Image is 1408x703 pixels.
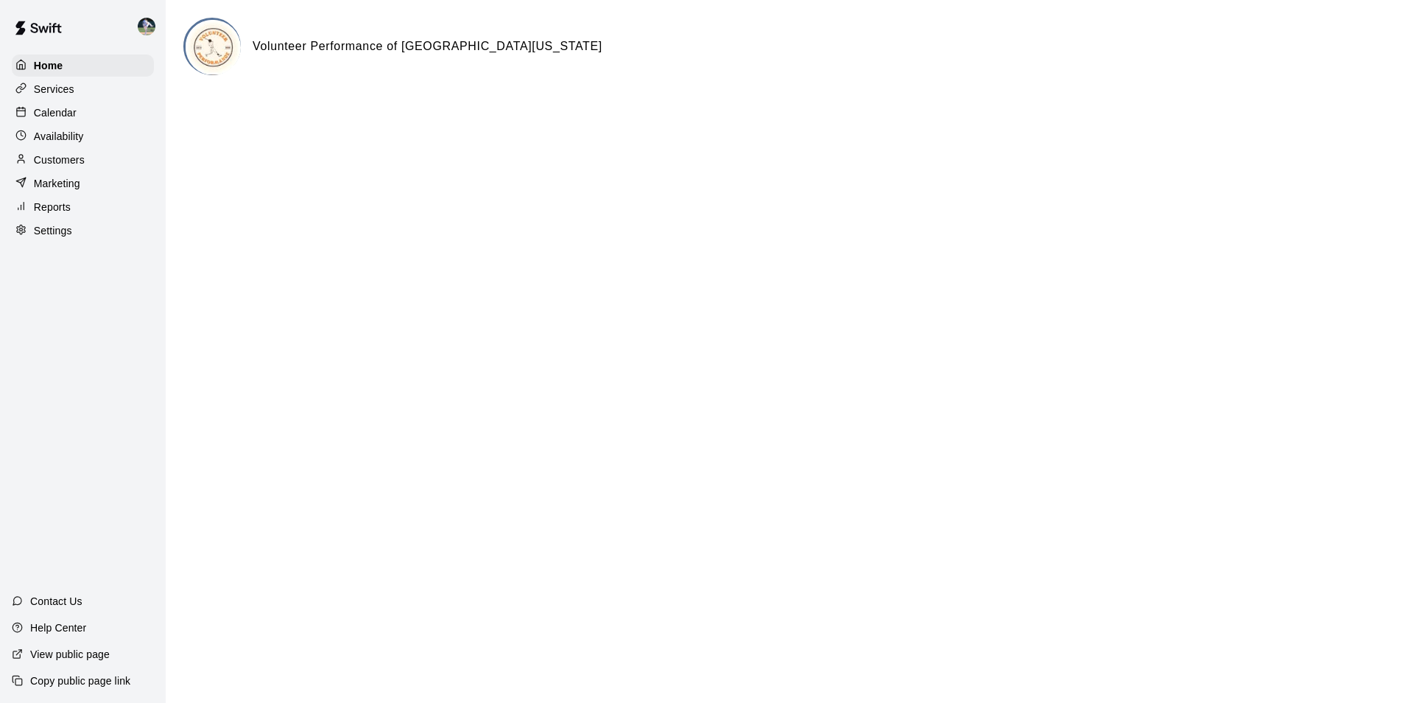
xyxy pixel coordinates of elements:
[30,594,82,609] p: Contact Us
[34,223,72,238] p: Settings
[12,149,154,171] a: Customers
[12,102,154,124] a: Calendar
[34,58,63,73] p: Home
[12,220,154,242] a: Settings
[12,196,154,218] a: Reports
[12,55,154,77] a: Home
[186,20,241,75] img: Volunteer Performance of East Tennessee logo
[12,78,154,100] a: Services
[34,105,77,120] p: Calendar
[30,647,110,662] p: View public page
[34,200,71,214] p: Reports
[12,172,154,195] a: Marketing
[30,674,130,688] p: Copy public page link
[30,620,86,635] p: Help Center
[34,129,84,144] p: Availability
[253,37,602,56] h6: Volunteer Performance of [GEOGRAPHIC_DATA][US_STATE]
[34,153,85,167] p: Customers
[138,18,155,35] img: Chad Bell
[34,176,80,191] p: Marketing
[34,82,74,97] p: Services
[12,125,154,147] a: Availability
[135,12,166,41] div: Chad Bell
